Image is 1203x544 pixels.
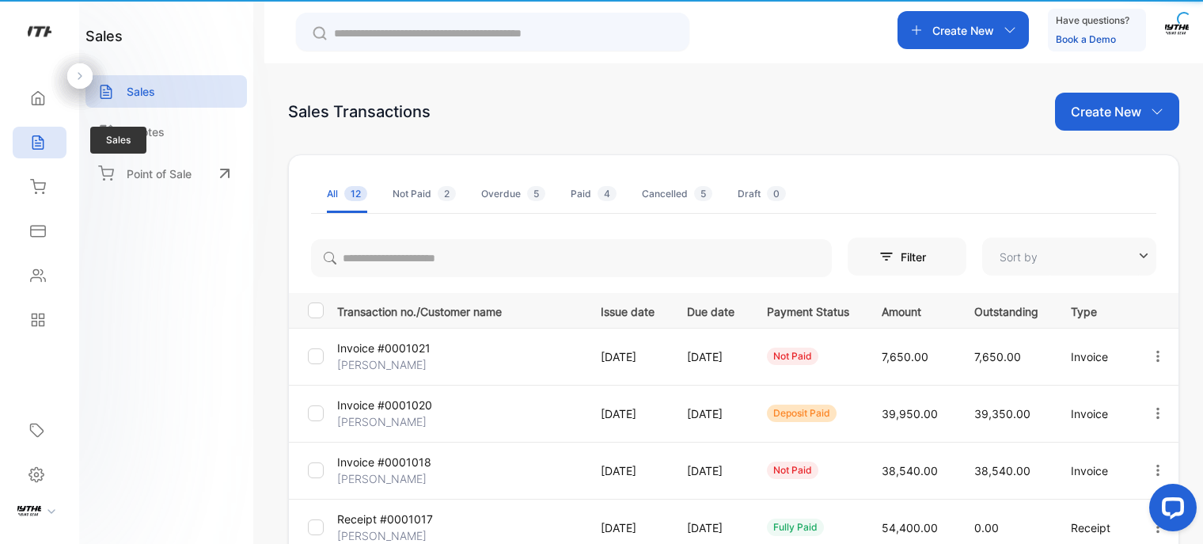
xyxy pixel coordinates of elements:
[127,83,155,100] p: Sales
[337,511,433,527] p: Receipt #0001017
[767,348,818,365] div: not paid
[85,75,247,108] a: Sales
[85,116,247,148] a: Quotes
[1071,348,1118,365] p: Invoice
[882,350,928,363] span: 7,650.00
[127,165,192,182] p: Point of Sale
[1071,405,1118,422] p: Invoice
[687,462,734,479] p: [DATE]
[337,527,427,544] p: [PERSON_NAME]
[337,454,431,470] p: Invoice #0001018
[90,127,146,154] span: Sales
[932,22,994,39] p: Create New
[982,238,1156,276] button: Sort by
[882,407,938,420] span: 39,950.00
[738,187,786,201] div: Draft
[1000,249,1038,265] p: Sort by
[601,405,655,422] p: [DATE]
[1071,462,1118,479] p: Invoice
[28,21,51,44] img: logo
[1071,519,1118,536] p: Receipt
[337,470,427,487] p: [PERSON_NAME]
[17,497,41,521] img: profile
[1055,93,1179,131] button: Create New
[687,300,734,320] p: Due date
[687,519,734,536] p: [DATE]
[767,300,849,320] p: Payment Status
[1137,477,1203,544] iframe: LiveChat chat widget
[601,300,655,320] p: Issue date
[527,186,545,201] span: 5
[571,187,617,201] div: Paid
[393,187,456,201] div: Not Paid
[481,187,545,201] div: Overdue
[127,124,165,140] p: Quotes
[288,100,431,124] div: Sales Transactions
[327,187,367,201] div: All
[337,356,427,373] p: [PERSON_NAME]
[1071,102,1141,121] p: Create New
[882,521,938,534] span: 54,400.00
[767,462,818,479] div: not paid
[438,186,456,201] span: 2
[898,11,1029,49] button: Create New
[642,187,712,201] div: Cancelled
[337,300,581,320] p: Transaction no./Customer name
[882,464,938,477] span: 38,540.00
[687,405,734,422] p: [DATE]
[344,186,367,201] span: 12
[85,156,247,191] a: Point of Sale
[687,348,734,365] p: [DATE]
[601,519,655,536] p: [DATE]
[85,25,123,47] h1: sales
[1056,13,1129,29] p: Have questions?
[598,186,617,201] span: 4
[882,300,942,320] p: Amount
[974,300,1038,320] p: Outstanding
[1056,33,1116,45] a: Book a Demo
[767,405,837,422] div: deposit paid
[1165,11,1189,49] button: avatar
[974,464,1030,477] span: 38,540.00
[767,186,786,201] span: 0
[767,519,824,536] div: fully paid
[974,407,1030,420] span: 39,350.00
[337,340,431,356] p: Invoice #0001021
[601,348,655,365] p: [DATE]
[337,397,432,413] p: Invoice #0001020
[694,186,712,201] span: 5
[337,413,427,430] p: [PERSON_NAME]
[601,462,655,479] p: [DATE]
[974,350,1021,363] span: 7,650.00
[1165,16,1189,40] img: avatar
[1071,300,1118,320] p: Type
[974,521,999,534] span: 0.00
